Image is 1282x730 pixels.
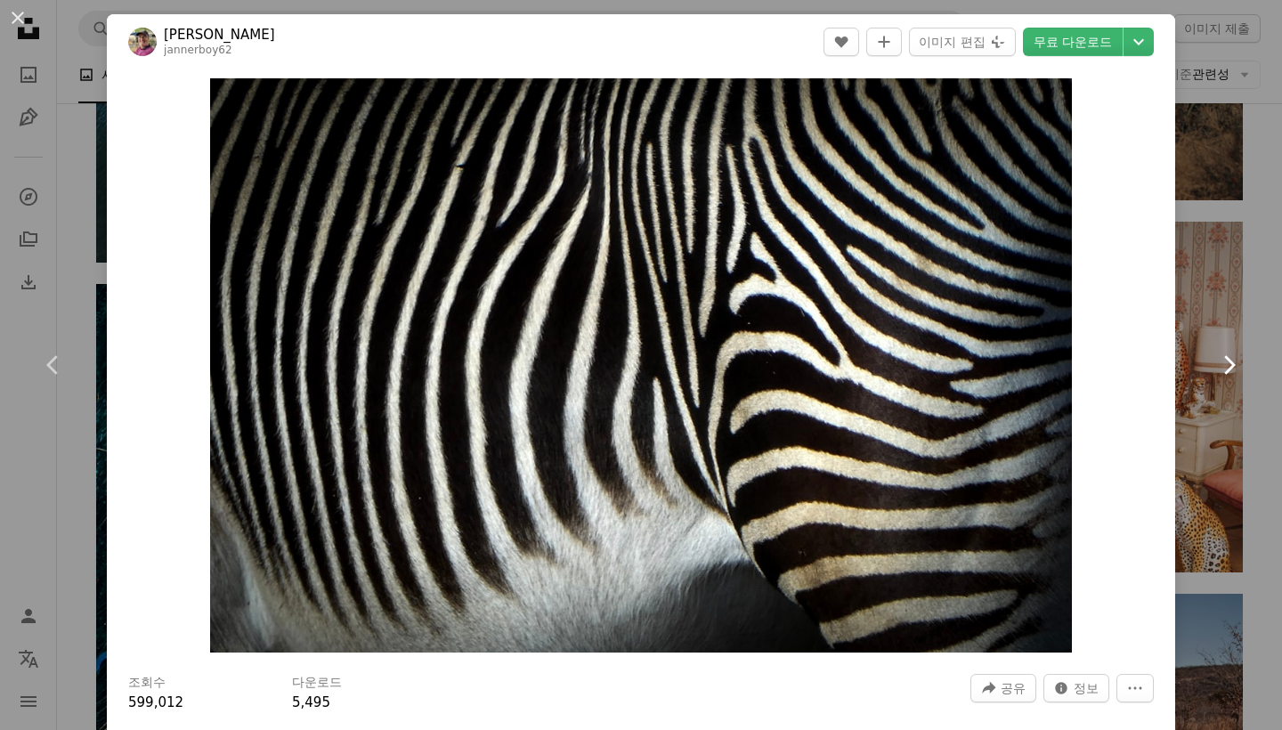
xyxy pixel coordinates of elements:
[909,28,1015,56] button: 이미지 편집
[292,674,342,692] h3: 다운로드
[1043,674,1109,702] button: 이 이미지 관련 통계
[1074,675,1099,702] span: 정보
[1124,28,1154,56] button: 다운로드 크기 선택
[164,26,275,44] a: [PERSON_NAME]
[1116,674,1154,702] button: 더 많은 작업
[128,674,166,692] h3: 조회수
[970,674,1036,702] button: 이 이미지 공유
[866,28,902,56] button: 컬렉션에 추가
[1001,675,1026,702] span: 공유
[1175,280,1282,450] a: 다음
[1023,28,1123,56] a: 무료 다운로드
[128,28,157,56] img: Nick Fewings의 프로필로 이동
[210,78,1072,653] button: 이 이미지 확대
[824,28,859,56] button: 좋아요
[210,78,1072,653] img: 흑인과 백인 얼룩말
[164,44,232,56] a: jannerboy62
[292,694,330,710] span: 5,495
[128,694,183,710] span: 599,012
